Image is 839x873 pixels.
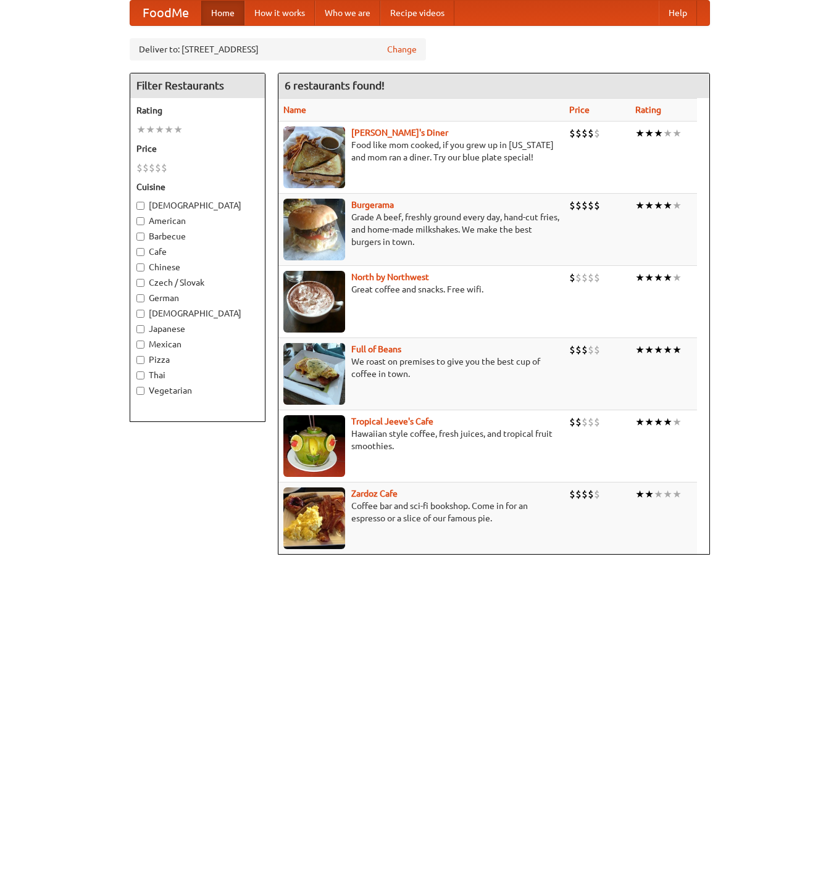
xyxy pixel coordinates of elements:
[569,487,575,501] li: $
[588,271,594,284] li: $
[672,415,682,429] li: ★
[575,199,582,212] li: $
[136,371,144,379] input: Thai
[645,271,654,284] li: ★
[136,181,259,193] h5: Cuisine
[588,199,594,212] li: $
[283,199,345,260] img: burgerama.jpg
[635,415,645,429] li: ★
[594,199,600,212] li: $
[582,343,588,357] li: $
[594,126,600,140] li: $
[672,126,682,140] li: ★
[654,415,663,429] li: ★
[645,126,654,140] li: ★
[594,415,600,429] li: $
[136,384,259,397] label: Vegetarian
[351,489,398,499] a: Zardoz Cafe
[575,415,582,429] li: $
[575,271,582,284] li: $
[155,123,164,136] li: ★
[659,1,697,25] a: Help
[582,415,588,429] li: $
[582,487,588,501] li: $
[136,123,146,136] li: ★
[588,415,594,429] li: $
[283,415,345,477] img: jeeves.jpg
[161,161,167,175] li: $
[635,343,645,357] li: ★
[136,292,259,304] label: German
[315,1,380,25] a: Who we are
[588,343,594,357] li: $
[136,143,259,155] h5: Price
[283,105,306,115] a: Name
[351,272,429,282] a: North by Northwest
[575,343,582,357] li: $
[283,343,345,405] img: beans.jpg
[645,343,654,357] li: ★
[654,126,663,140] li: ★
[654,199,663,212] li: ★
[136,325,144,333] input: Japanese
[569,415,575,429] li: $
[575,487,582,501] li: $
[136,276,259,289] label: Czech / Slovak
[136,217,144,225] input: American
[588,487,594,501] li: $
[136,104,259,117] h5: Rating
[635,105,661,115] a: Rating
[136,230,259,242] label: Barbecue
[136,341,144,349] input: Mexican
[136,233,144,241] input: Barbecue
[569,126,575,140] li: $
[201,1,244,25] a: Home
[283,139,559,163] p: Food like mom cooked, if you grew up in [US_STATE] and mom ran a diner. Try our blue plate special!
[654,343,663,357] li: ★
[143,161,149,175] li: $
[136,294,144,302] input: German
[582,126,588,140] li: $
[672,199,682,212] li: ★
[663,487,672,501] li: ★
[130,1,201,25] a: FoodMe
[569,343,575,357] li: $
[588,126,594,140] li: $
[283,211,559,248] p: Grade A beef, freshly ground every day, hand-cut fries, and home-made milkshakes. We make the bes...
[569,199,575,212] li: $
[283,355,559,380] p: We roast on premises to give you the best cup of coffee in town.
[663,415,672,429] li: ★
[285,80,385,91] ng-pluralize: 6 restaurants found!
[136,246,259,258] label: Cafe
[136,199,259,212] label: [DEMOGRAPHIC_DATA]
[654,271,663,284] li: ★
[351,128,448,138] a: [PERSON_NAME]'s Diner
[283,126,345,188] img: sallys.jpg
[136,215,259,227] label: American
[594,487,600,501] li: $
[672,487,682,501] li: ★
[173,123,183,136] li: ★
[663,199,672,212] li: ★
[582,271,588,284] li: $
[244,1,315,25] a: How it works
[569,105,590,115] a: Price
[575,126,582,140] li: $
[672,271,682,284] li: ★
[351,416,433,426] a: Tropical Jeeve's Cafe
[136,356,144,364] input: Pizza
[136,279,144,287] input: Czech / Slovak
[594,271,600,284] li: $
[136,263,144,271] input: Chinese
[136,248,144,256] input: Cafe
[136,369,259,381] label: Thai
[672,343,682,357] li: ★
[351,200,394,210] b: Burgerama
[136,161,143,175] li: $
[136,307,259,320] label: [DEMOGRAPHIC_DATA]
[635,487,645,501] li: ★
